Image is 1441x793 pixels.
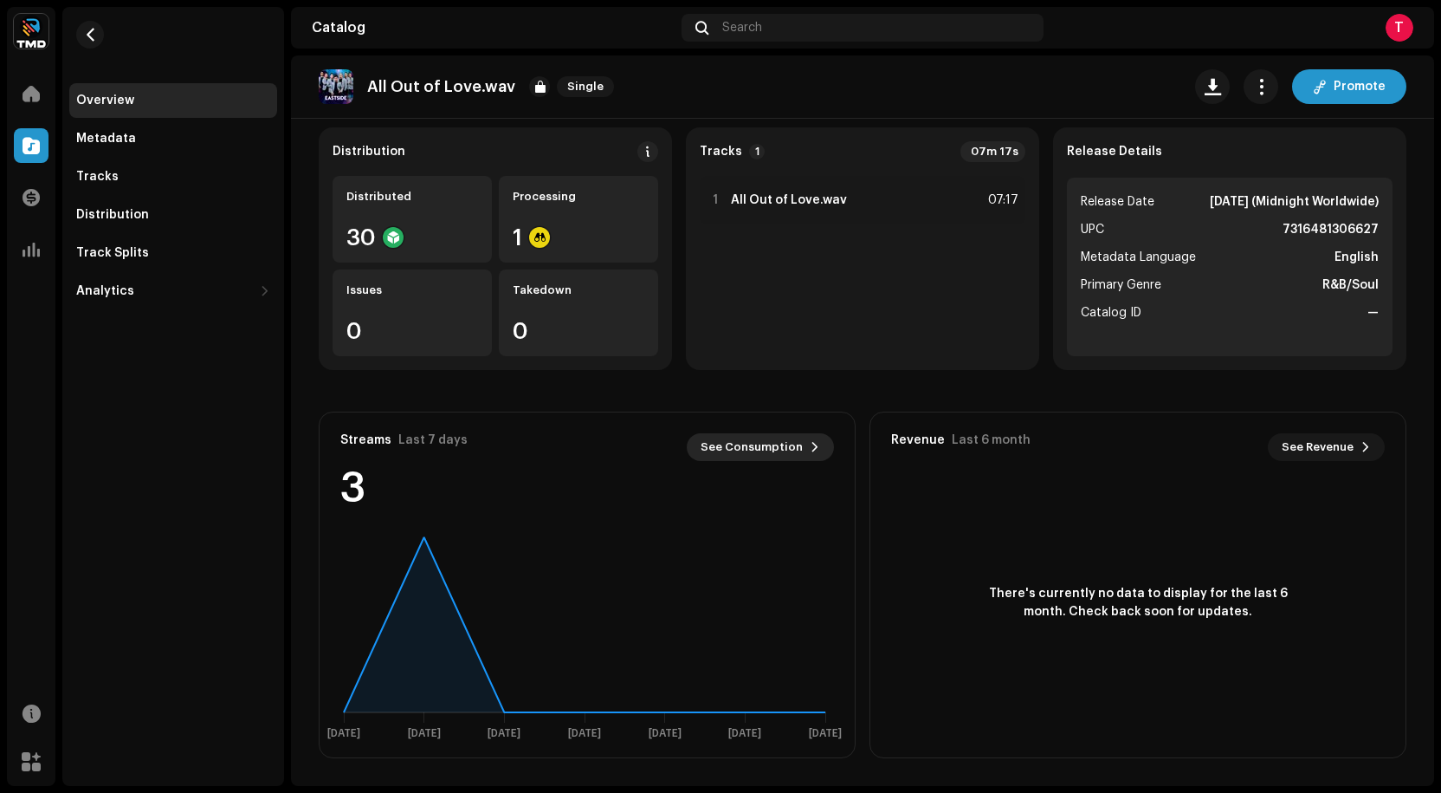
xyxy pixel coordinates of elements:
span: Metadata Language [1081,247,1196,268]
div: Issues [346,283,478,297]
span: Release Date [1081,192,1154,212]
div: Analytics [76,284,134,298]
div: Last 6 month [952,433,1031,447]
button: See Consumption [687,433,834,461]
strong: [DATE] (Midnight Worldwide) [1210,192,1379,212]
re-m-nav-dropdown: Analytics [69,274,277,309]
strong: All Out of Love.wav [731,193,847,207]
re-m-nav-item: Track Splits [69,236,277,270]
re-m-nav-item: Metadata [69,121,277,156]
strong: English [1334,247,1379,268]
button: Promote [1292,69,1406,104]
strong: — [1367,302,1379,323]
span: Catalog ID [1081,302,1141,323]
div: Catalog [312,21,675,35]
text: [DATE] [408,728,441,739]
text: [DATE] [327,728,360,739]
span: Search [722,21,762,35]
strong: R&B/Soul [1322,275,1379,296]
div: Overview [76,94,134,107]
div: Metadata [76,132,136,146]
text: [DATE] [809,728,842,739]
re-m-nav-item: Overview [69,83,277,118]
text: [DATE] [728,728,761,739]
div: Takedown [513,283,644,297]
span: See Revenue [1282,430,1354,465]
img: 622bc8f8-b98b-49b5-8c6c-3a84fb01c0a0 [14,14,48,49]
div: Distribution [76,208,149,222]
span: Single [557,76,614,97]
div: 07:17 [980,190,1018,211]
span: There's currently no data to display for the last 6 month. Check back soon for updates. [982,585,1294,621]
re-m-nav-item: Distribution [69,198,277,232]
div: Track Splits [76,246,149,260]
span: UPC [1081,219,1104,240]
div: Streams [340,433,391,447]
div: T [1386,14,1413,42]
div: Revenue [891,433,945,447]
span: Promote [1334,69,1386,104]
div: Processing [513,190,644,204]
img: 9206a3b8-5f72-4570-aaa2-e1f49a9ebc0d [319,69,353,104]
div: Tracks [76,170,119,184]
text: [DATE] [488,728,520,739]
p: All Out of Love.wav [367,78,515,96]
strong: 7316481306627 [1283,219,1379,240]
re-m-nav-item: Tracks [69,159,277,194]
span: See Consumption [701,430,803,465]
text: [DATE] [649,728,682,739]
div: Last 7 days [398,433,468,447]
div: Distributed [346,190,478,204]
span: Primary Genre [1081,275,1161,296]
button: See Revenue [1268,433,1385,461]
text: [DATE] [568,728,601,739]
